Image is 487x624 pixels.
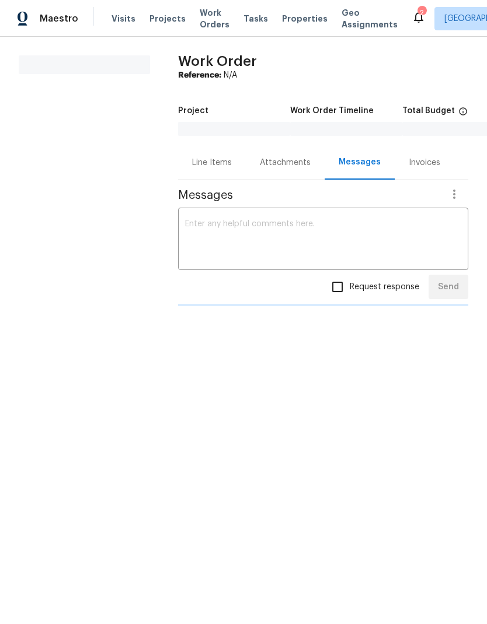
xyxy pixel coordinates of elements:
[178,54,257,68] span: Work Order
[149,13,186,24] span: Projects
[178,107,208,115] h5: Project
[409,157,440,169] div: Invoices
[282,13,328,24] span: Properties
[178,190,440,201] span: Messages
[418,7,426,19] div: 2
[243,15,268,23] span: Tasks
[342,7,398,30] span: Geo Assignments
[350,281,419,293] span: Request response
[178,71,221,79] b: Reference:
[112,13,135,24] span: Visits
[290,107,374,115] h5: Work Order Timeline
[260,157,311,169] div: Attachments
[402,107,455,115] h5: Total Budget
[200,7,229,30] span: Work Orders
[458,107,468,122] span: The total cost of line items that have been proposed by Opendoor. This sum includes line items th...
[178,69,468,81] div: N/A
[192,157,232,169] div: Line Items
[40,13,78,24] span: Maestro
[339,156,381,168] div: Messages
